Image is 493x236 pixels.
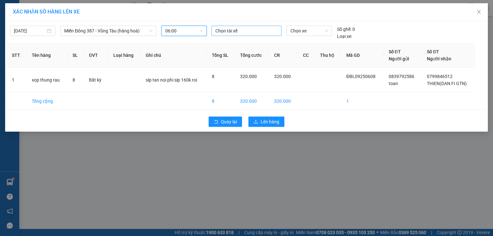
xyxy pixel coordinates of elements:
[207,43,235,68] th: Tổng SL
[108,43,141,68] th: Loại hàng
[13,9,80,15] span: XÁC NHẬN SỐ HÀNG LÊN XE
[427,81,467,86] span: THIEN(DAN FI GTN)
[346,74,376,79] span: ĐBL09250608
[14,27,46,34] input: 13/09/2025
[64,26,152,36] span: Miền Đông 387 - Vũng Tàu (hàng hoá)
[261,118,279,125] span: Lên hàng
[427,49,439,54] span: Số ĐT
[7,43,27,68] th: STT
[55,13,100,29] div: THIEN(DAN FI GTN)
[5,13,50,21] div: toan
[290,26,328,36] span: Chọn xe
[389,49,401,54] span: Số ĐT
[27,92,67,110] td: Tổng cộng
[337,33,352,40] span: Loại xe:
[235,92,269,110] td: 320.000
[141,43,206,68] th: Ghi chú
[212,74,214,79] span: 8
[146,77,197,83] span: sip tan noi phi sip 160k roi
[427,56,451,61] span: Người nhận
[55,6,70,13] span: Nhận:
[427,74,453,79] span: 0799846512
[221,118,237,125] span: Quay lại
[274,74,291,79] span: 320.000
[269,43,298,68] th: CR
[337,26,355,33] div: 0
[84,43,108,68] th: ĐVT
[73,77,75,83] span: 8
[341,43,383,68] th: Mã GD
[55,5,100,13] div: Bình Giã
[389,56,409,61] span: Người gửi
[389,74,414,79] span: 0839792586
[165,26,203,36] span: 06:00
[298,43,315,68] th: CC
[214,119,218,125] span: rollback
[209,117,242,127] button: rollbackQuay lại
[207,92,235,110] td: 8
[5,5,50,13] div: 167 QL13
[389,81,398,86] span: toan
[476,9,481,14] span: close
[27,68,67,92] td: xop thung rau
[67,43,84,68] th: SL
[5,6,15,13] span: Gửi:
[7,68,27,92] td: 1
[470,3,488,21] button: Close
[149,29,153,33] span: down
[254,119,258,125] span: upload
[27,43,67,68] th: Tên hàng
[5,42,11,49] span: R :
[5,41,51,49] div: 320.000
[5,21,50,30] div: 0839792586
[240,74,257,79] span: 320.000
[269,92,298,110] td: 320.000
[341,92,383,110] td: 1
[315,43,341,68] th: Thu hộ
[84,68,108,92] td: Bất kỳ
[337,26,351,33] span: Số ghế:
[55,29,100,38] div: 0799846512
[248,117,284,127] button: uploadLên hàng
[235,43,269,68] th: Tổng cước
